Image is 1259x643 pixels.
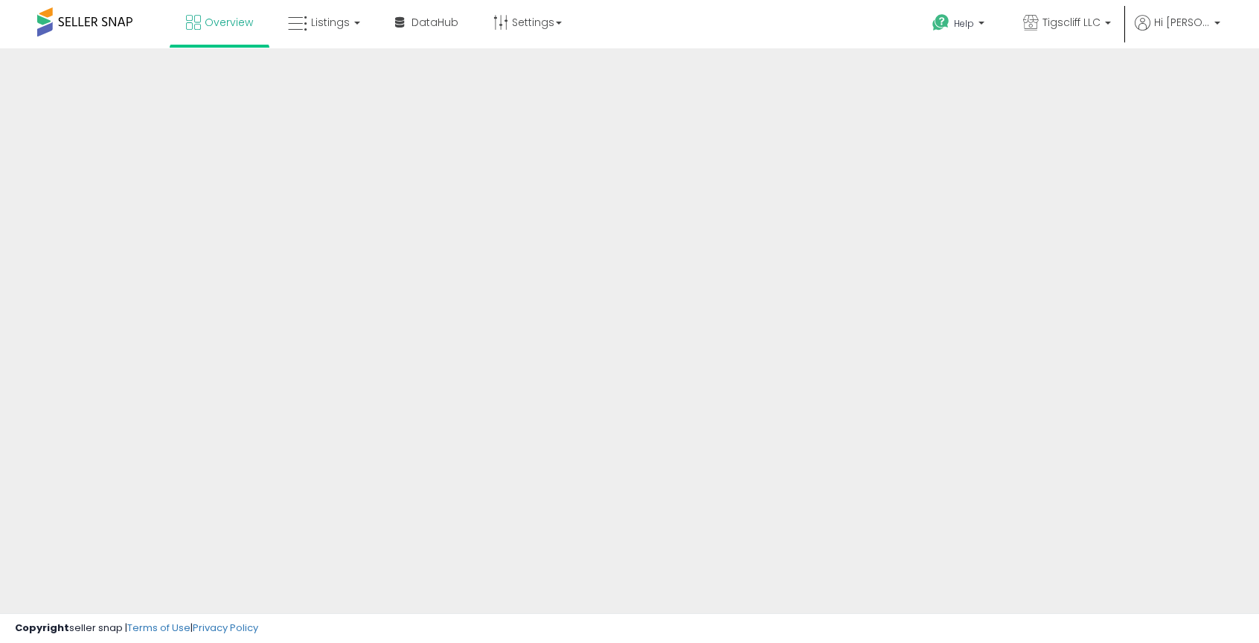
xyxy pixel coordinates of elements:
a: Terms of Use [127,621,190,635]
span: Overview [205,15,253,30]
strong: Copyright [15,621,69,635]
a: Privacy Policy [193,621,258,635]
i: Get Help [932,13,950,32]
a: Help [920,2,999,48]
a: Hi [PERSON_NAME] [1135,15,1220,48]
div: seller snap | | [15,621,258,636]
span: DataHub [411,15,458,30]
span: Listings [311,15,350,30]
span: Tigscliff LLC [1042,15,1101,30]
span: Help [954,17,974,30]
span: Hi [PERSON_NAME] [1154,15,1210,30]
